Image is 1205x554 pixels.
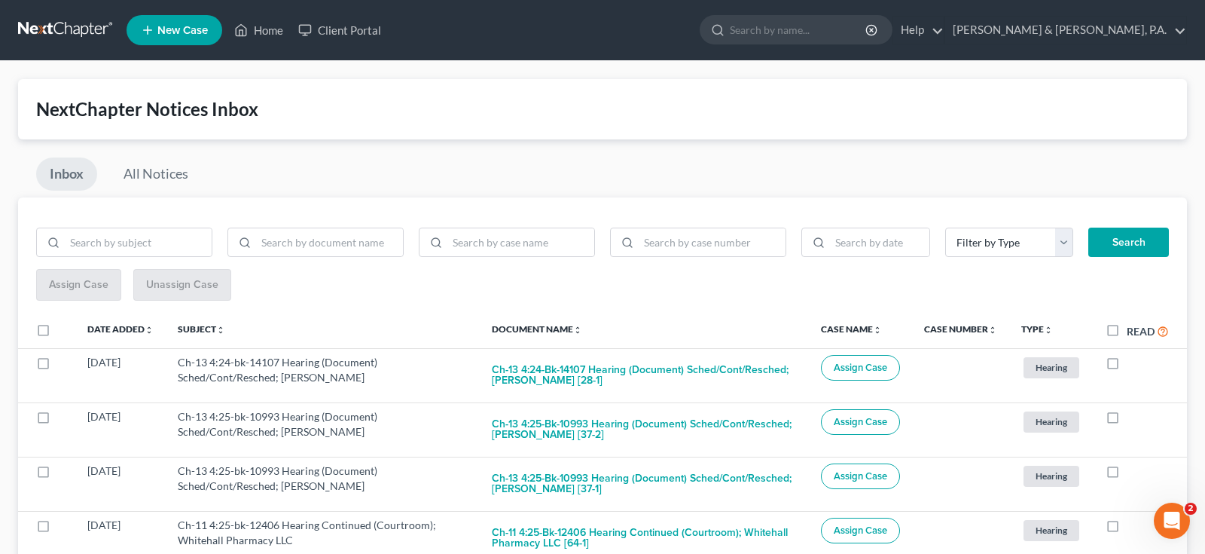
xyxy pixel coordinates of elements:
[1023,520,1079,540] span: Hearing
[1127,323,1155,339] label: Read
[1185,503,1197,515] span: 2
[178,323,225,335] a: Subjectunfold_more
[87,323,154,335] a: Date Addedunfold_more
[110,158,202,191] a: All Notices
[730,16,868,44] input: Search by name...
[821,323,882,335] a: Case Nameunfold_more
[492,323,582,335] a: Document Nameunfold_more
[1021,409,1081,434] a: Hearing
[821,355,900,381] button: Assign Case
[1154,503,1190,539] iframe: Intercom live chat
[65,228,212,257] input: Search by subject
[1044,326,1053,335] i: unfold_more
[1088,228,1169,258] button: Search
[834,470,887,482] span: Assign Case
[1021,518,1081,543] a: Hearing
[1021,323,1053,335] a: Typeunfold_more
[924,323,997,335] a: Case Numberunfold_more
[1021,464,1081,488] a: Hearing
[492,464,797,504] button: Ch-13 4:25-bk-10993 Hearing (Document) Sched/Cont/Resched; [PERSON_NAME] [37-1]
[227,17,291,44] a: Home
[1023,466,1079,486] span: Hearing
[821,409,900,435] button: Assign Case
[166,402,480,457] td: Ch-13 4:25-bk-10993 Hearing (Document) Sched/Cont/Resched; [PERSON_NAME]
[166,348,480,402] td: Ch-13 4:24-bk-14107 Hearing (Document) Sched/Cont/Resched; [PERSON_NAME]
[988,326,997,335] i: unfold_more
[834,416,887,428] span: Assign Case
[821,464,900,489] button: Assign Case
[893,17,944,44] a: Help
[36,158,97,191] a: Inbox
[834,362,887,374] span: Assign Case
[821,518,900,543] button: Assign Case
[945,17,1186,44] a: [PERSON_NAME] & [PERSON_NAME], P.A.
[639,228,786,257] input: Search by case number
[75,348,166,402] td: [DATE]
[1023,357,1079,378] span: Hearing
[166,457,480,511] td: Ch-13 4:25-bk-10993 Hearing (Document) Sched/Cont/Resched; [PERSON_NAME]
[830,228,929,257] input: Search by date
[36,97,1169,121] div: NextChapter Notices Inbox
[873,326,882,335] i: unfold_more
[492,409,797,450] button: Ch-13 4:25-bk-10993 Hearing (Document) Sched/Cont/Resched; [PERSON_NAME] [37-2]
[492,355,797,396] button: Ch-13 4:24-bk-14107 Hearing (Document) Sched/Cont/Resched; [PERSON_NAME] [28-1]
[256,228,403,257] input: Search by document name
[216,326,225,335] i: unfold_more
[1023,412,1079,432] span: Hearing
[291,17,389,44] a: Client Portal
[75,457,166,511] td: [DATE]
[834,525,887,537] span: Assign Case
[447,228,594,257] input: Search by case name
[75,402,166,457] td: [DATE]
[1021,355,1081,380] a: Hearing
[573,326,582,335] i: unfold_more
[157,25,208,36] span: New Case
[145,326,154,335] i: unfold_more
